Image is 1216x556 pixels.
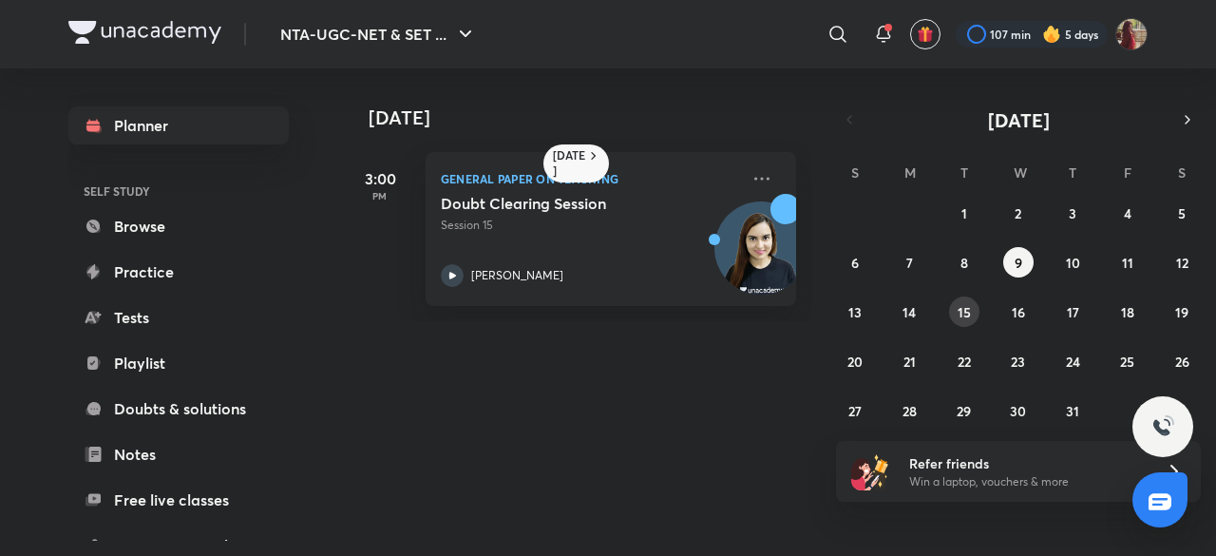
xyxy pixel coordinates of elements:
[949,198,979,228] button: July 1, 2025
[847,353,863,371] abbr: July 20, 2025
[1010,402,1026,420] abbr: July 30, 2025
[894,247,924,278] button: July 7, 2025
[917,26,934,43] img: avatar
[68,21,221,44] img: Company Logo
[68,207,289,245] a: Browse
[68,344,289,382] a: Playlist
[851,254,859,272] abbr: July 6, 2025
[957,402,971,420] abbr: July 29, 2025
[1115,18,1148,50] img: Srishti Sharma
[1175,353,1189,371] abbr: July 26, 2025
[1057,395,1088,426] button: July 31, 2025
[840,247,870,278] button: July 6, 2025
[863,106,1174,133] button: [DATE]
[441,167,739,190] p: General Paper on Teaching
[1003,346,1034,376] button: July 23, 2025
[68,253,289,291] a: Practice
[1069,204,1076,222] abbr: July 3, 2025
[1167,247,1197,278] button: July 12, 2025
[1122,254,1133,272] abbr: July 11, 2025
[910,19,940,49] button: avatar
[1167,198,1197,228] button: July 5, 2025
[68,175,289,207] h6: SELF STUDY
[958,353,971,371] abbr: July 22, 2025
[1057,297,1088,327] button: July 17, 2025
[1057,198,1088,228] button: July 3, 2025
[1003,247,1034,278] button: July 9, 2025
[902,303,916,321] abbr: July 14, 2025
[894,346,924,376] button: July 21, 2025
[894,297,924,327] button: July 14, 2025
[1112,247,1143,278] button: July 11, 2025
[903,353,916,371] abbr: July 21, 2025
[1124,163,1131,182] abbr: Friday
[848,402,862,420] abbr: July 27, 2025
[1178,204,1186,222] abbr: July 5, 2025
[851,452,889,490] img: referral
[1057,247,1088,278] button: July 10, 2025
[441,194,677,213] h5: Doubt Clearing Session
[1057,346,1088,376] button: July 24, 2025
[1112,198,1143,228] button: July 4, 2025
[988,107,1050,133] span: [DATE]
[1011,353,1025,371] abbr: July 23, 2025
[949,395,979,426] button: July 29, 2025
[1012,303,1025,321] abbr: July 16, 2025
[68,106,289,144] a: Planner
[1015,254,1022,272] abbr: July 9, 2025
[1167,297,1197,327] button: July 19, 2025
[369,106,815,129] h4: [DATE]
[1176,254,1188,272] abbr: July 12, 2025
[904,163,916,182] abbr: Monday
[1066,353,1080,371] abbr: July 24, 2025
[840,346,870,376] button: July 20, 2025
[1120,353,1134,371] abbr: July 25, 2025
[960,254,968,272] abbr: July 8, 2025
[715,212,807,303] img: Avatar
[1069,163,1076,182] abbr: Thursday
[840,297,870,327] button: July 13, 2025
[1124,204,1131,222] abbr: July 4, 2025
[894,395,924,426] button: July 28, 2025
[68,21,221,48] a: Company Logo
[902,402,917,420] abbr: July 28, 2025
[960,163,968,182] abbr: Tuesday
[68,390,289,428] a: Doubts & solutions
[1151,415,1174,438] img: ttu
[1175,303,1188,321] abbr: July 19, 2025
[1003,395,1034,426] button: July 30, 2025
[949,297,979,327] button: July 15, 2025
[68,298,289,336] a: Tests
[1015,204,1021,222] abbr: July 2, 2025
[1112,346,1143,376] button: July 25, 2025
[906,254,913,272] abbr: July 7, 2025
[949,247,979,278] button: July 8, 2025
[961,204,967,222] abbr: July 1, 2025
[1003,297,1034,327] button: July 16, 2025
[1121,303,1134,321] abbr: July 18, 2025
[553,148,586,179] h6: [DATE]
[68,481,289,519] a: Free live classes
[68,435,289,473] a: Notes
[1178,163,1186,182] abbr: Saturday
[1167,346,1197,376] button: July 26, 2025
[840,395,870,426] button: July 27, 2025
[958,303,971,321] abbr: July 15, 2025
[1112,297,1143,327] button: July 18, 2025
[471,267,563,284] p: [PERSON_NAME]
[1014,163,1027,182] abbr: Wednesday
[909,453,1143,473] h6: Refer friends
[1066,402,1079,420] abbr: July 31, 2025
[342,167,418,190] h5: 3:00
[909,473,1143,490] p: Win a laptop, vouchers & more
[1042,25,1061,44] img: streak
[851,163,859,182] abbr: Sunday
[342,190,418,201] p: PM
[1066,254,1080,272] abbr: July 10, 2025
[269,15,488,53] button: NTA-UGC-NET & SET ...
[1003,198,1034,228] button: July 2, 2025
[949,346,979,376] button: July 22, 2025
[1067,303,1079,321] abbr: July 17, 2025
[848,303,862,321] abbr: July 13, 2025
[441,217,739,234] p: Session 15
